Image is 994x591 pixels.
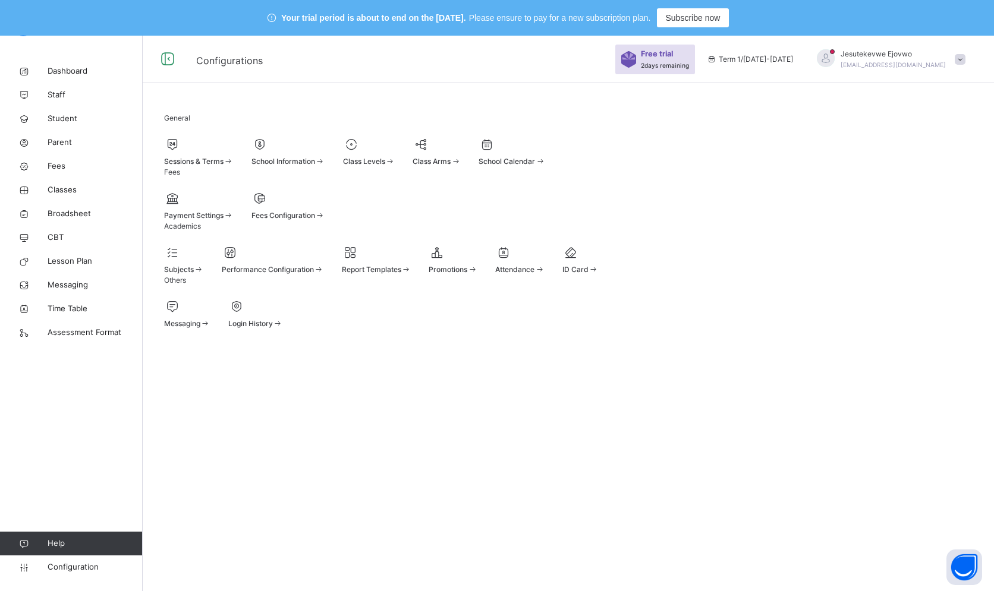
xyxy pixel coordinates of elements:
[479,135,545,167] div: School Calendar
[413,157,451,166] span: Class Arms
[48,65,143,77] span: Dashboard
[48,160,143,172] span: Fees
[48,561,142,573] span: Configuration
[48,232,143,244] span: CBT
[251,157,315,166] span: School Information
[251,189,325,221] div: Fees Configuration
[621,51,636,68] img: sticker-purple.71386a28dfed39d6af7621340158ba97.svg
[164,135,234,167] div: Sessions & Terms
[495,265,534,274] span: Attendance
[164,211,224,220] span: Payment Settings
[164,222,201,230] span: Academics
[641,62,689,69] span: 2 days remaining
[562,265,589,274] span: ID Card
[164,244,204,275] div: Subjects
[641,48,683,59] span: Free trial
[413,135,461,167] div: Class Arms
[251,211,315,220] span: Fees Configuration
[343,135,395,167] div: Class Levels
[48,208,143,220] span: Broadsheet
[48,137,143,148] span: Parent
[342,244,411,275] div: Report Templates
[48,113,143,125] span: Student
[228,298,283,329] div: Login History
[48,538,142,549] span: Help
[429,265,467,274] span: Promotions
[222,265,314,274] span: Performance Configuration
[562,244,599,275] div: ID Card
[479,157,535,166] span: School Calendar
[164,167,180,176] span: Fees
[841,49,946,59] span: Jesutekevwe Ejovwo
[222,244,324,275] div: Performance Configuration
[164,113,190,122] span: General
[946,549,982,585] button: Open asap
[342,265,401,274] span: Report Templates
[164,157,224,166] span: Sessions & Terms
[48,303,143,315] span: Time Table
[196,55,263,67] span: Configurations
[48,279,143,291] span: Messaging
[48,184,143,196] span: Classes
[164,189,234,221] div: Payment Settings
[495,244,545,275] div: Attendance
[48,89,143,101] span: Staff
[48,255,143,267] span: Lesson Plan
[707,54,793,65] span: session/term information
[251,135,325,167] div: School Information
[666,12,721,24] span: Subscribe now
[343,157,385,166] span: Class Levels
[281,12,466,24] span: Your trial period is about to end on the [DATE].
[429,244,477,275] div: Promotions
[164,265,194,274] span: Subjects
[228,319,273,328] span: Login History
[164,319,200,328] span: Messaging
[164,276,186,285] span: Others
[48,327,143,339] span: Assessment Format
[805,49,971,70] div: JesutekevweEjovwo
[469,12,651,24] span: Please ensure to pay for a new subscription plan.
[164,298,210,329] div: Messaging
[841,61,946,68] span: [EMAIL_ADDRESS][DOMAIN_NAME]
